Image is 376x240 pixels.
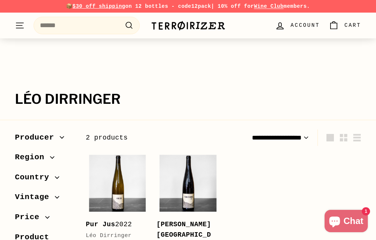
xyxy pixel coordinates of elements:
button: Country [15,169,74,189]
a: Cart [324,15,366,36]
span: $30 off shipping [73,3,126,9]
button: Producer [15,129,74,150]
inbox-online-store-chat: Shopify online store chat [322,210,370,234]
span: Cart [344,21,361,29]
span: Region [15,151,50,164]
span: Country [15,171,55,184]
strong: 12pack [191,3,211,9]
p: 📦 on 12 bottles - code | 10% off for members. [15,2,361,10]
a: Wine Club [254,3,284,9]
a: Account [271,15,324,36]
button: Vintage [15,189,74,209]
span: Price [15,211,45,224]
span: Vintage [15,191,55,204]
button: Region [15,149,74,169]
span: Producer [15,131,60,144]
h1: Léo Dirringer [15,92,361,107]
b: Pur Jus [86,221,115,228]
div: 2022 [86,219,142,230]
button: Price [15,209,74,229]
span: Account [291,21,320,29]
div: 2 products [86,132,223,143]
